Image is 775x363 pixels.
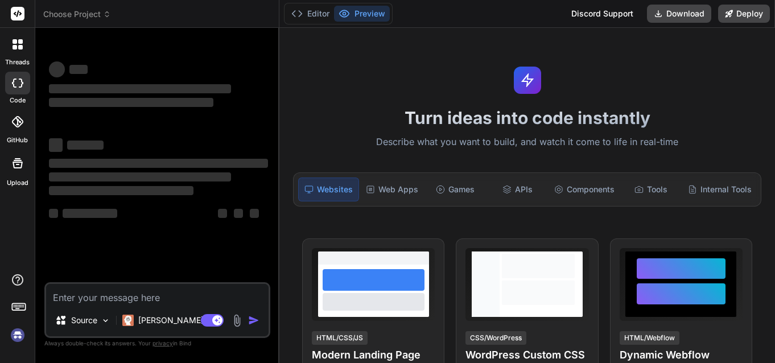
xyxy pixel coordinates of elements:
span: ‌ [49,209,58,218]
span: ‌ [49,61,65,77]
span: ‌ [49,84,231,93]
span: ‌ [49,98,213,107]
span: ‌ [67,141,104,150]
div: Tools [621,178,681,201]
img: signin [8,325,27,345]
p: Source [71,315,97,326]
div: APIs [488,178,547,201]
span: ‌ [63,209,117,218]
button: Deploy [718,5,770,23]
h1: Turn ideas into code instantly [286,108,768,128]
label: Upload [7,178,28,188]
div: HTML/Webflow [620,331,679,345]
img: Claude 4 Sonnet [122,315,134,326]
button: Editor [287,6,334,22]
span: ‌ [49,172,231,181]
img: attachment [230,314,244,327]
div: Discord Support [564,5,640,23]
p: Describe what you want to build, and watch it come to life in real-time [286,135,768,150]
span: ‌ [49,138,63,152]
div: Internal Tools [683,178,756,201]
label: threads [5,57,30,67]
p: Always double-check its answers. Your in Bind [44,338,270,349]
label: GitHub [7,135,28,145]
div: Web Apps [361,178,423,201]
img: icon [248,315,259,326]
div: CSS/WordPress [465,331,526,345]
button: Preview [334,6,390,22]
div: HTML/CSS/JS [312,331,368,345]
div: Websites [298,178,359,201]
span: ‌ [218,209,227,218]
button: Download [647,5,711,23]
label: code [10,96,26,105]
span: ‌ [234,209,243,218]
span: ‌ [250,209,259,218]
h4: WordPress Custom CSS [465,347,588,363]
div: Components [550,178,619,201]
h4: Modern Landing Page [312,347,435,363]
span: Choose Project [43,9,111,20]
span: privacy [152,340,173,346]
img: Pick Models [101,316,110,325]
div: Games [425,178,485,201]
span: ‌ [69,65,88,74]
span: ‌ [49,159,268,168]
p: [PERSON_NAME] 4 S.. [138,315,223,326]
span: ‌ [49,186,193,195]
